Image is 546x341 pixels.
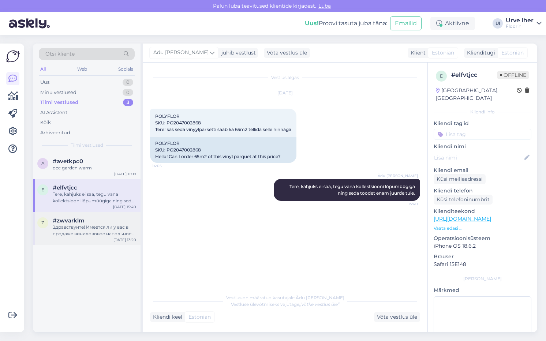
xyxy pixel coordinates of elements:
div: dec garden warm [53,165,136,171]
span: Ädu [PERSON_NAME] [153,49,209,57]
div: 0 [123,89,133,96]
span: z [41,220,44,225]
div: Küsi meiliaadressi [434,174,486,184]
span: Ädu [PERSON_NAME] [378,173,418,179]
b: Uus! [305,20,319,27]
div: [DATE] 11:09 [114,171,136,177]
span: #zwvarklm [53,217,85,224]
p: Kliendi telefon [434,187,531,195]
span: Tiimi vestlused [71,142,103,149]
p: Kliendi email [434,166,531,174]
input: Lisa nimi [434,154,523,162]
span: Estonian [188,313,211,321]
div: juhib vestlust [218,49,256,57]
span: Vestlus on määratud kasutajale Ädu [PERSON_NAME] [226,295,344,300]
a: Urve IherFloorin [506,18,542,29]
p: Märkmed [434,286,531,294]
div: Võta vestlus üle [374,312,420,322]
div: Klient [408,49,426,57]
div: Võta vestlus üle [264,48,310,58]
div: Tiimi vestlused [40,99,78,106]
div: Tere, kahjuks ei saa, tegu vana kollektsiooni lõpumüügiga ning seda toodet enam juurde tule. [53,191,136,204]
span: 15:40 [390,201,418,207]
div: AI Assistent [40,109,67,116]
div: Kõik [40,119,51,126]
input: Lisa tag [434,129,531,140]
span: Otsi kliente [45,50,75,58]
span: e [41,187,44,192]
p: Vaata edasi ... [434,225,531,232]
div: [DATE] [150,90,420,96]
div: POLYFLOR SKU: PO2047002868 Hello! Can I order 65m2 of this vinyl parquet at this price? [150,137,296,163]
a: [URL][DOMAIN_NAME] [434,216,491,222]
div: All [39,64,47,74]
p: iPhone OS 18.6.2 [434,242,531,250]
div: Uus [40,79,49,86]
span: Tere, kahjuks ei saa, tegu vana kollektsiooni lõpumüügiga ning seda toodet enam juurde tule. [289,184,416,196]
p: Kliendi tag'id [434,120,531,127]
img: Askly Logo [6,49,20,63]
div: [DATE] 15:40 [113,204,136,210]
div: Proovi tasuta juba täna: [305,19,387,28]
div: Vestlus algas [150,74,420,81]
div: Kliendi info [434,109,531,115]
div: Küsi telefoninumbrit [434,195,493,205]
span: Estonian [501,49,524,57]
span: Estonian [432,49,454,57]
div: 0 [123,79,133,86]
div: Arhiveeritud [40,129,70,136]
div: Aktiivne [430,17,475,30]
div: Здравствуйте! Имеется ли у вас в продаже винилововое напольное покрытие в рулоне шириной 3м? [53,224,136,237]
span: Vestluse ülevõtmiseks vajutage [231,301,340,307]
div: Floorin [506,23,534,29]
div: [PERSON_NAME] [434,276,531,282]
p: Brauser [434,253,531,261]
button: Emailid [390,16,422,30]
span: a [41,161,45,166]
div: Klienditugi [464,49,495,57]
span: #elfvtjcc [53,184,77,191]
p: Kliendi nimi [434,143,531,150]
div: [DATE] 13:20 [113,237,136,243]
span: #avetkpc0 [53,158,83,165]
span: POLYFLOR SKU: PO2047002868 Tere! kas seda vinyylparketti saab ka 65m2 tellida selle hinnaga [155,113,291,132]
p: Klienditeekond [434,207,531,215]
p: Operatsioonisüsteem [434,235,531,242]
div: # elfvtjcc [451,71,497,79]
p: Safari 15E148 [434,261,531,268]
div: Urve Iher [506,18,534,23]
div: 3 [123,99,133,106]
div: Web [76,64,89,74]
div: Kliendi keel [150,313,182,321]
div: Minu vestlused [40,89,76,96]
div: Socials [117,64,135,74]
span: e [440,73,443,79]
span: Luba [316,3,333,9]
div: UI [493,18,503,29]
i: „Võtke vestlus üle” [299,301,340,307]
div: [GEOGRAPHIC_DATA], [GEOGRAPHIC_DATA] [436,87,517,102]
span: 14:05 [152,163,180,169]
span: Offline [497,71,529,79]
